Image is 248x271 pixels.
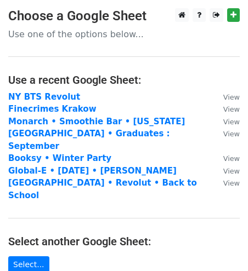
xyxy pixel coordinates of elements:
[223,130,240,138] small: View
[223,179,240,187] small: View
[8,92,80,102] a: NY BTS Revolut
[223,167,240,175] small: View
[8,235,240,248] h4: Select another Google Sheet:
[8,104,97,114] a: Finecrimes Krakow
[223,105,240,113] small: View
[8,28,240,40] p: Use one of the options below...
[212,92,240,102] a: View
[223,118,240,126] small: View
[223,154,240,163] small: View
[8,166,177,176] a: Global-E • [DATE] • [PERSON_NAME]
[8,153,111,163] a: Booksy • Winter Party
[8,178,197,200] a: [GEOGRAPHIC_DATA] • Revolut • Back to School
[212,104,240,114] a: View
[212,117,240,126] a: View
[212,178,240,188] a: View
[223,93,240,101] small: View
[8,8,240,24] h3: Choose a Google Sheet
[212,153,240,163] a: View
[8,129,170,151] a: [GEOGRAPHIC_DATA] • Graduates : September
[8,73,240,87] h4: Use a recent Google Sheet:
[212,129,240,139] a: View
[8,117,185,126] a: Monarch • Smoothie Bar • [US_STATE]
[212,166,240,176] a: View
